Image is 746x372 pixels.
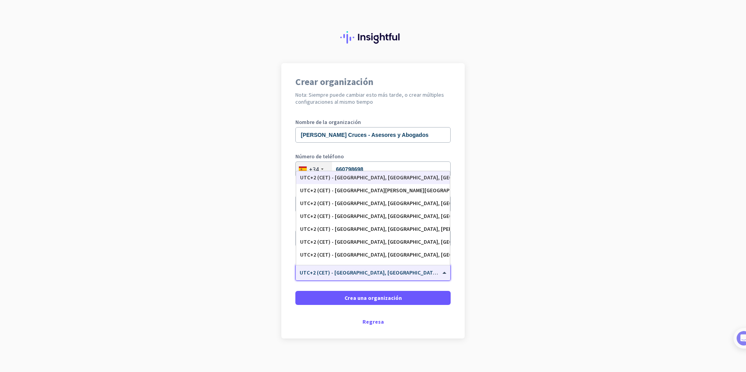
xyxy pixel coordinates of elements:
[300,252,446,258] div: UTC+2 (CET) - [GEOGRAPHIC_DATA], [GEOGRAPHIC_DATA], [GEOGRAPHIC_DATA], [GEOGRAPHIC_DATA]
[295,319,451,324] div: Regresa
[295,77,451,87] h1: Crear organización
[300,239,446,245] div: UTC+2 (CET) - [GEOGRAPHIC_DATA], [GEOGRAPHIC_DATA], [GEOGRAPHIC_DATA], [GEOGRAPHIC_DATA]
[295,291,451,305] button: Crea una organización
[295,222,451,228] label: Tamaño de la organización (opcional)
[345,294,402,302] span: Crea una organización
[300,264,446,271] div: UTC+2 (CET) - [GEOGRAPHIC_DATA][PERSON_NAME]
[340,31,406,44] img: Insightful
[296,171,450,265] div: Options List
[300,226,446,232] div: UTC+2 (CET) - [GEOGRAPHIC_DATA], [GEOGRAPHIC_DATA], [PERSON_NAME][GEOGRAPHIC_DATA], [GEOGRAPHIC_D...
[295,127,451,143] input: ¿Cuál es el nombre de su empresa?
[309,165,319,173] div: +34
[295,91,451,105] h2: Nota: Siempre puede cambiar esto más tarde, o crear múltiples configuraciones al mismo tiempo
[300,174,446,181] div: UTC+2 (CET) - [GEOGRAPHIC_DATA], [GEOGRAPHIC_DATA], [GEOGRAPHIC_DATA], [GEOGRAPHIC_DATA]
[300,213,446,220] div: UTC+2 (CET) - [GEOGRAPHIC_DATA], [GEOGRAPHIC_DATA], [GEOGRAPHIC_DATA], [GEOGRAPHIC_DATA]
[300,200,446,207] div: UTC+2 (CET) - [GEOGRAPHIC_DATA], [GEOGRAPHIC_DATA], [GEOGRAPHIC_DATA], [GEOGRAPHIC_DATA]
[295,154,451,159] label: Número de teléfono
[300,187,446,194] div: UTC+2 (CET) - [GEOGRAPHIC_DATA][PERSON_NAME][GEOGRAPHIC_DATA]
[295,257,451,262] label: Zona horaria de la organización
[295,161,451,177] input: 810 12 34 56
[295,188,359,193] label: Idioma de la organización
[295,119,451,125] label: Nombre de la organización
